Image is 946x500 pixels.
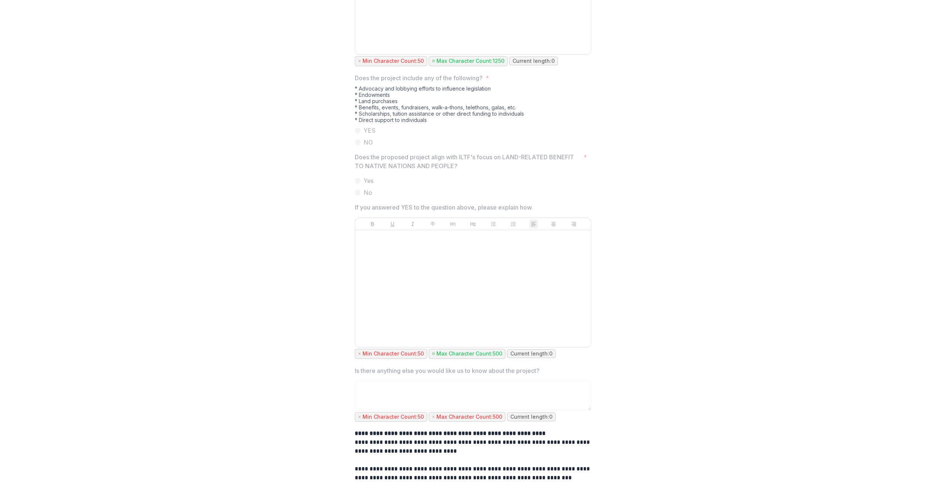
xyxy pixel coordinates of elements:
button: Heading 2 [469,220,477,228]
p: Current length: 0 [513,58,555,64]
p: Min Character Count: 50 [363,414,424,420]
p: Max Character Count: 500 [436,351,502,357]
button: Bullet List [489,220,498,228]
button: Heading 1 [449,220,457,228]
button: Underline [388,220,397,228]
p: Max Character Count: 500 [436,414,502,420]
button: Italicize [408,220,417,228]
p: Max Character Count: 1250 [436,58,504,64]
p: Min Character Count: 50 [363,351,424,357]
p: If you answered YES to the question above, please explain how. [355,203,533,212]
span: YES [364,126,375,135]
span: Yes [364,176,374,185]
p: Current length: 0 [510,414,552,420]
p: Min Character Count: 50 [363,58,424,64]
button: Align Left [529,220,538,228]
button: Align Right [569,220,578,228]
p: Does the proposed project align with ILTF's focus on LAND-RELATED BENEFIT TO NATIVE NATIONS AND P... [355,153,581,170]
button: Strike [428,220,437,228]
span: NO [364,138,373,147]
p: Does the project include any of the following? [355,74,483,82]
button: Ordered List [509,220,518,228]
button: Align Center [549,220,558,228]
div: * Advocacy and lobbying efforts to influence legislation * Endowments * Land purchases * Benefits... [355,85,591,126]
span: No [364,188,372,197]
p: Current length: 0 [510,351,552,357]
p: Is there anything else you would like us to know about the project? [355,366,540,375]
button: Bold [368,220,377,228]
